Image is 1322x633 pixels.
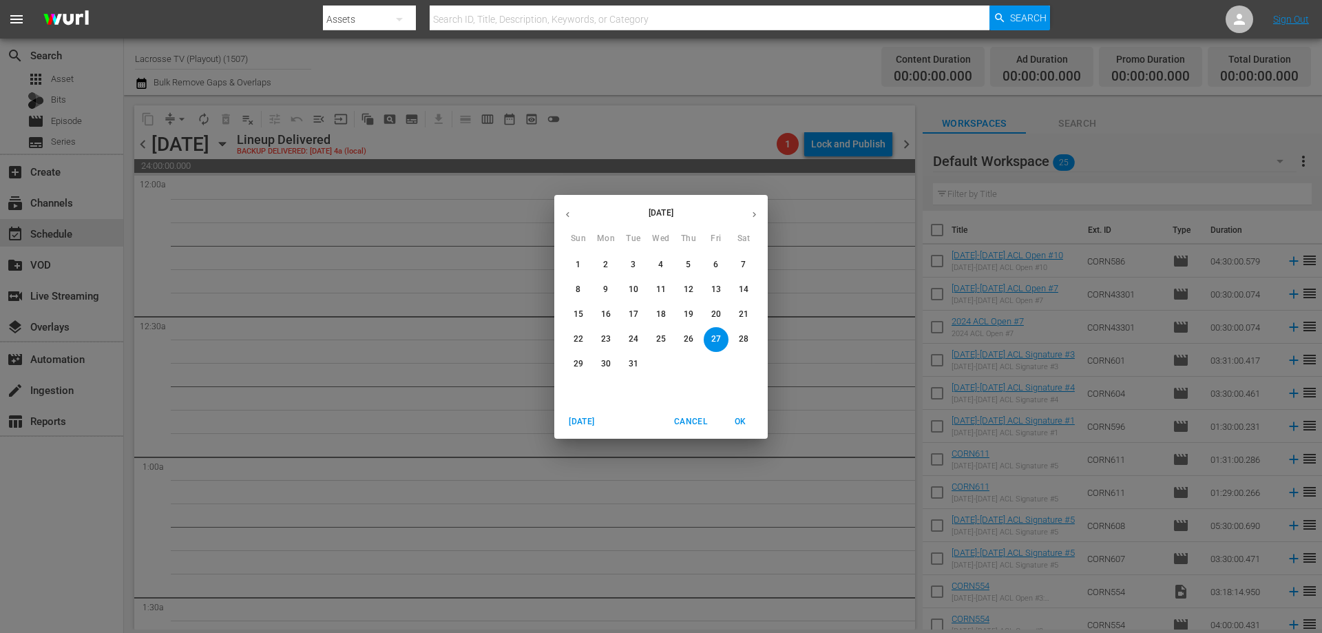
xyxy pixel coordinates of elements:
[594,352,618,377] button: 30
[601,309,611,320] p: 16
[621,232,646,246] span: Tue
[704,302,728,327] button: 20
[621,352,646,377] button: 31
[676,253,701,278] button: 5
[565,415,598,429] span: [DATE]
[603,284,608,295] p: 9
[574,358,583,370] p: 29
[739,284,748,295] p: 14
[621,327,646,352] button: 24
[676,327,701,352] button: 26
[669,411,713,433] button: Cancel
[8,11,25,28] span: menu
[560,411,604,433] button: [DATE]
[684,333,693,345] p: 26
[1010,6,1047,30] span: Search
[739,333,748,345] p: 28
[649,327,673,352] button: 25
[631,259,636,271] p: 3
[566,253,591,278] button: 1
[566,302,591,327] button: 15
[594,278,618,302] button: 9
[676,302,701,327] button: 19
[704,278,728,302] button: 13
[731,327,756,352] button: 28
[684,284,693,295] p: 12
[594,302,618,327] button: 16
[713,259,718,271] p: 6
[731,302,756,327] button: 21
[731,253,756,278] button: 7
[658,259,663,271] p: 4
[656,284,666,295] p: 11
[566,352,591,377] button: 29
[594,232,618,246] span: Mon
[621,302,646,327] button: 17
[594,327,618,352] button: 23
[676,232,701,246] span: Thu
[731,232,756,246] span: Sat
[574,309,583,320] p: 15
[574,333,583,345] p: 22
[649,253,673,278] button: 4
[704,327,728,352] button: 27
[33,3,99,36] img: ans4CAIJ8jUAAAAAAAAAAAAAAAAAAAAAAAAgQb4GAAAAAAAAAAAAAAAAAAAAAAAAJMjXAAAAAAAAAAAAAAAAAAAAAAAAgAT5G...
[704,253,728,278] button: 6
[718,411,762,433] button: OK
[576,259,580,271] p: 1
[676,278,701,302] button: 12
[739,309,748,320] p: 21
[566,327,591,352] button: 22
[704,232,728,246] span: Fri
[711,309,721,320] p: 20
[594,253,618,278] button: 2
[1273,14,1309,25] a: Sign Out
[656,333,666,345] p: 25
[711,284,721,295] p: 13
[601,358,611,370] p: 30
[656,309,666,320] p: 18
[731,278,756,302] button: 14
[629,309,638,320] p: 17
[711,333,721,345] p: 27
[581,207,741,219] p: [DATE]
[629,358,638,370] p: 31
[674,415,707,429] span: Cancel
[576,284,580,295] p: 8
[629,333,638,345] p: 24
[724,415,757,429] span: OK
[603,259,608,271] p: 2
[601,333,611,345] p: 23
[629,284,638,295] p: 10
[649,278,673,302] button: 11
[649,302,673,327] button: 18
[621,278,646,302] button: 10
[621,253,646,278] button: 3
[686,259,691,271] p: 5
[649,232,673,246] span: Wed
[566,232,591,246] span: Sun
[741,259,746,271] p: 7
[566,278,591,302] button: 8
[684,309,693,320] p: 19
